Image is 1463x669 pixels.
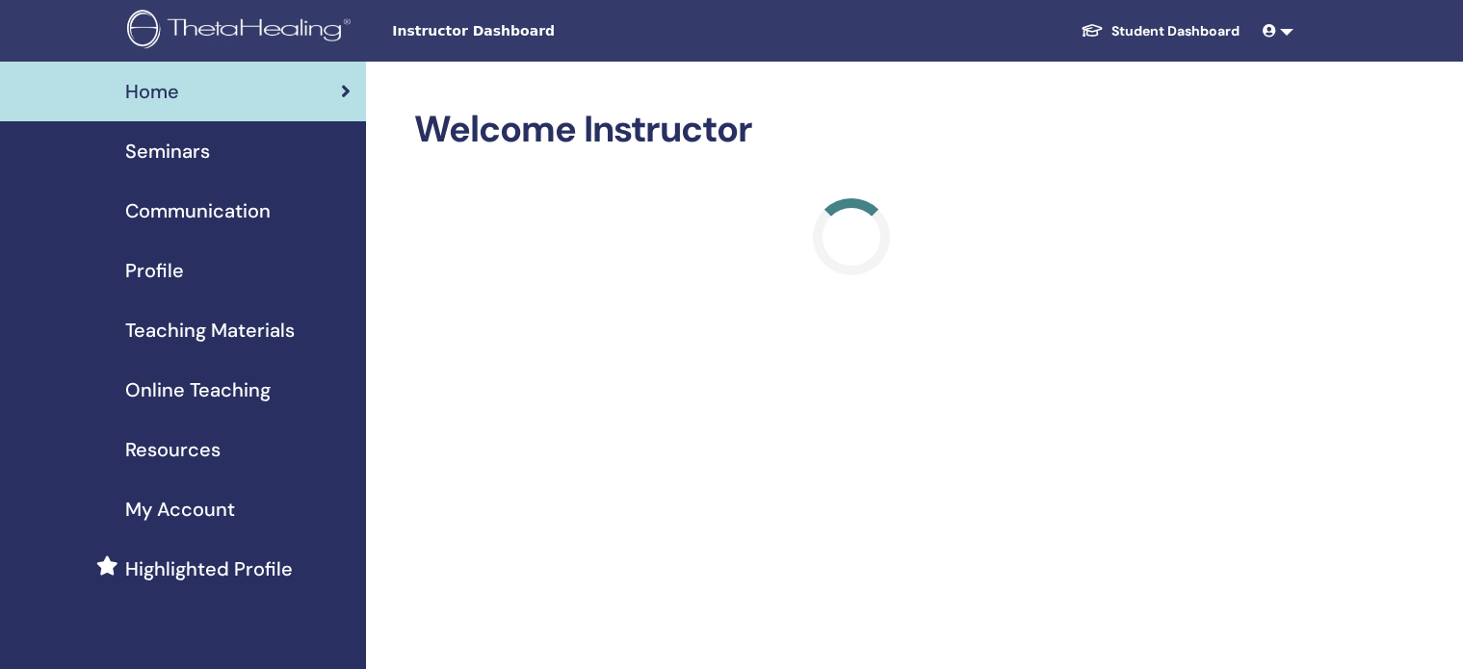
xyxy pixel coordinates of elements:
a: Student Dashboard [1065,13,1255,49]
span: Instructor Dashboard [392,21,681,41]
span: Teaching Materials [125,316,295,345]
span: Home [125,77,179,106]
img: logo.png [127,10,357,53]
span: Online Teaching [125,375,271,404]
img: graduation-cap-white.svg [1081,22,1104,39]
span: Seminars [125,137,210,166]
span: Profile [125,256,184,285]
h2: Welcome Instructor [414,108,1290,152]
span: Highlighted Profile [125,554,293,583]
span: Resources [125,435,221,464]
span: My Account [125,495,235,524]
span: Communication [125,196,271,225]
